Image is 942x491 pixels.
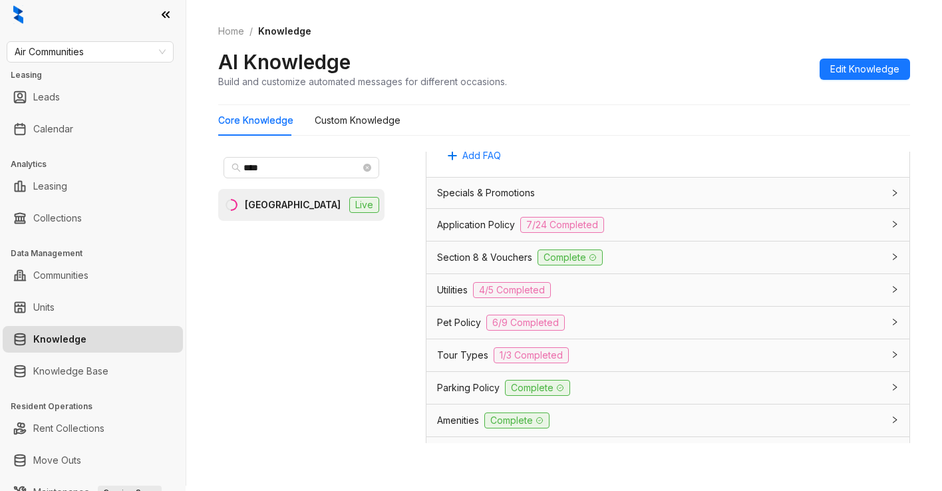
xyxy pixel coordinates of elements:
[830,62,899,77] span: Edit Knowledge
[891,220,899,228] span: collapsed
[33,205,82,232] a: Collections
[349,197,379,213] span: Live
[437,145,512,166] button: Add FAQ
[484,412,549,428] span: Complete
[3,84,183,110] li: Leads
[505,380,570,396] span: Complete
[363,164,371,172] span: close-circle
[891,318,899,326] span: collapsed
[462,148,501,163] span: Add FAQ
[33,294,55,321] a: Units
[33,262,88,289] a: Communities
[249,24,253,39] li: /
[437,283,468,297] span: Utilities
[11,69,186,81] h3: Leasing
[232,163,241,172] span: search
[437,413,479,428] span: Amenities
[486,315,565,331] span: 6/9 Completed
[218,75,507,88] div: Build and customize automated messages for different occasions.
[891,416,899,424] span: collapsed
[494,347,569,363] span: 1/3 Completed
[426,274,909,306] div: Utilities4/5 Completed
[33,447,81,474] a: Move Outs
[3,205,183,232] li: Collections
[426,437,909,468] div: Rent Collections
[891,189,899,197] span: collapsed
[33,358,108,385] a: Knowledge Base
[426,307,909,339] div: Pet Policy6/9 Completed
[11,158,186,170] h3: Analytics
[13,5,23,24] img: logo
[437,315,481,330] span: Pet Policy
[3,294,183,321] li: Units
[218,49,351,75] h2: AI Knowledge
[3,116,183,142] li: Calendar
[426,405,909,436] div: AmenitiesComplete
[3,173,183,200] li: Leasing
[33,415,104,442] a: Rent Collections
[315,113,400,128] div: Custom Knowledge
[437,186,535,200] span: Specials & Promotions
[437,250,532,265] span: Section 8 & Vouchers
[216,24,247,39] a: Home
[538,249,603,265] span: Complete
[245,198,341,212] div: [GEOGRAPHIC_DATA]
[437,348,488,363] span: Tour Types
[3,326,183,353] li: Knowledge
[426,178,909,208] div: Specials & Promotions
[3,358,183,385] li: Knowledge Base
[426,242,909,273] div: Section 8 & VouchersComplete
[218,113,293,128] div: Core Knowledge
[426,372,909,404] div: Parking PolicyComplete
[33,84,60,110] a: Leads
[891,253,899,261] span: collapsed
[33,326,86,353] a: Knowledge
[891,383,899,391] span: collapsed
[3,415,183,442] li: Rent Collections
[11,247,186,259] h3: Data Management
[437,218,515,232] span: Application Policy
[15,42,166,62] span: Air Communities
[11,401,186,412] h3: Resident Operations
[437,381,500,395] span: Parking Policy
[3,447,183,474] li: Move Outs
[258,25,311,37] span: Knowledge
[33,116,73,142] a: Calendar
[891,285,899,293] span: collapsed
[891,351,899,359] span: collapsed
[426,339,909,371] div: Tour Types1/3 Completed
[3,262,183,289] li: Communities
[820,59,910,80] button: Edit Knowledge
[520,217,604,233] span: 7/24 Completed
[33,173,67,200] a: Leasing
[426,209,909,241] div: Application Policy7/24 Completed
[473,282,551,298] span: 4/5 Completed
